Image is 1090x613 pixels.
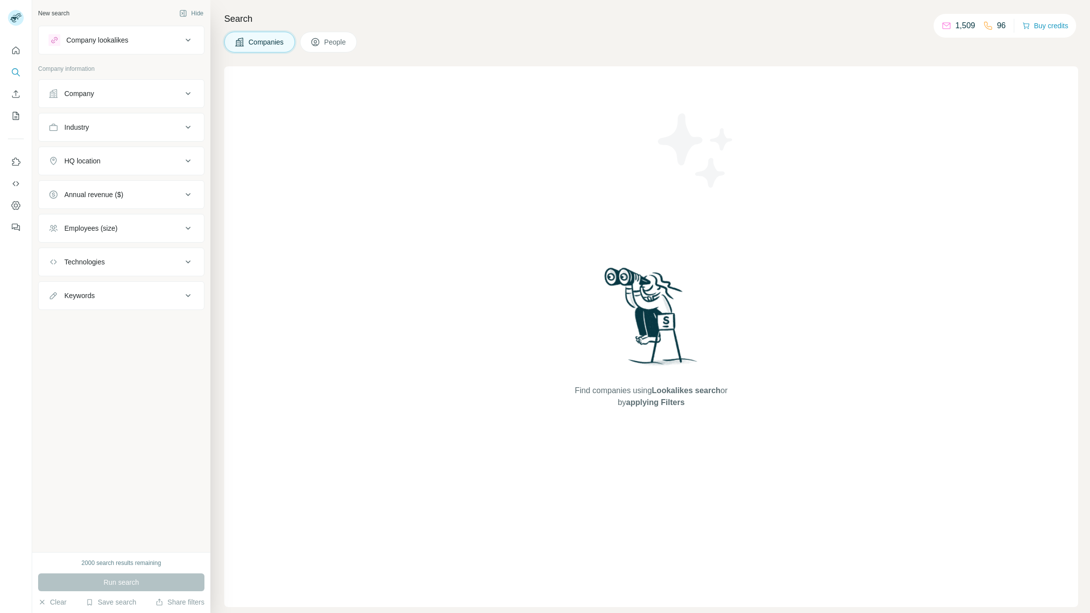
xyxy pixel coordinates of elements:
span: Lookalikes search [652,386,721,395]
button: Search [8,63,24,81]
div: HQ location [64,156,100,166]
button: Employees (size) [39,216,204,240]
button: Quick start [8,42,24,59]
span: People [324,37,347,47]
span: applying Filters [626,398,685,407]
button: Buy credits [1022,19,1068,33]
div: 2000 search results remaining [82,559,161,567]
button: Technologies [39,250,204,274]
button: HQ location [39,149,204,173]
button: Feedback [8,218,24,236]
button: Company lookalikes [39,28,204,52]
button: Save search [86,597,136,607]
button: Keywords [39,284,204,307]
button: Share filters [155,597,204,607]
div: Annual revenue ($) [64,190,123,200]
div: Keywords [64,291,95,301]
p: Company information [38,64,204,73]
img: Surfe Illustration - Woman searching with binoculars [600,265,703,375]
div: Company lookalikes [66,35,128,45]
button: Dashboard [8,197,24,214]
button: Use Surfe on LinkedIn [8,153,24,171]
button: Industry [39,115,204,139]
div: Company [64,89,94,99]
button: Hide [172,6,210,21]
button: Clear [38,597,66,607]
div: New search [38,9,69,18]
span: Companies [248,37,285,47]
button: Annual revenue ($) [39,183,204,206]
div: Employees (size) [64,223,117,233]
div: Industry [64,122,89,132]
p: 1,509 [955,20,975,32]
span: Find companies using or by [572,385,730,409]
button: Use Surfe API [8,175,24,193]
div: Technologies [64,257,105,267]
button: Company [39,82,204,105]
h4: Search [224,12,1078,26]
button: Enrich CSV [8,85,24,103]
img: Surfe Illustration - Stars [651,106,741,195]
p: 96 [997,20,1006,32]
button: My lists [8,107,24,125]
